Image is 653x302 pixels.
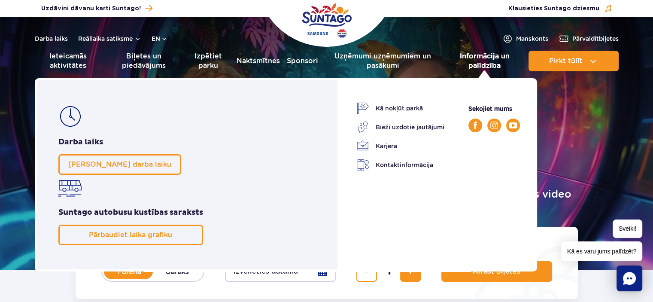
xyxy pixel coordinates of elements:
font: Kā es varu jums palīdzēt? [567,248,636,255]
font: Darba laiks [58,137,103,147]
font: Naktsmītnes [237,57,280,65]
a: Kā nokļūt parkā [357,102,444,114]
font: Ieteicamās aktivitātes [49,52,87,70]
a: Biļetes un piedāvājums [108,51,179,71]
a: [PERSON_NAME] darba laiku [58,154,181,175]
button: Izvēlieties datumu [225,261,336,282]
font: Kontaktinformācija [376,162,433,168]
font: Sekojiet mums [468,105,512,112]
font: Sveiki! [619,225,636,232]
font: Pārvaldīt [572,35,599,42]
a: Karjera [357,140,444,152]
img: Instagram [490,122,498,129]
a: Uzdāvini dāvanu karti Suntago! [41,3,152,14]
font: Bieži uzdotie jautājumi [376,124,444,131]
font: 1 diena [117,268,141,276]
a: Manskonts [502,34,548,44]
img: Facebook [474,122,477,129]
font: konts [532,35,548,42]
font: Darba laiks [35,35,68,42]
a: Pārbaudiet laika grafiku [58,225,203,245]
button: pievienot biļeti [400,261,421,282]
button: noņemt biļeti [356,261,377,282]
font: Garāks [165,268,189,276]
button: en [152,34,168,43]
a: Informācija un palīdzība [447,51,521,71]
a: Sponsori [287,51,318,71]
button: Pirkt tūlīt [528,51,619,71]
font: biļetes [599,35,619,42]
font: Kā nokļūt parkā [376,105,423,112]
a: Naktsmītnes [237,51,280,71]
a: Izpētiet parku [186,51,230,71]
font: Izpētiet parku [194,52,222,70]
div: Tērzēšana [617,265,642,291]
font: Reāllaika satiksme [78,35,133,42]
button: Atrast biļetes [441,261,552,282]
font: en [152,35,160,42]
a: Uzņēmumi uzņēmumiem un pasākumi [325,51,440,71]
a: Kontaktinformācija [357,159,444,171]
img: YouTube [509,122,517,128]
button: Klausieties Suntago dziesmu [508,4,612,13]
button: Reāllaika satiksme [78,35,141,42]
font: Uzņēmumi uzņēmumiem un pasākumi [334,52,431,70]
font: Biļetes un piedāvājums [122,52,166,70]
font: Mans [516,35,532,42]
a: Pārvaldītbiļetes [559,34,619,44]
a: Darba laiks [35,34,68,43]
a: Ieteicamās aktivitātes [35,51,102,71]
font: Suntago autobusu kustības saraksts [58,207,203,217]
input: biļešu skaits [378,261,399,282]
font: Uzdāvini dāvanu karti Suntago! [41,6,141,12]
font: Sponsori [287,57,318,65]
font: Informācija un palīdzība [459,52,509,70]
font: Klausieties Suntago dziesmu [508,6,599,12]
a: Bieži uzdotie jautājumi [357,121,444,133]
font: Karjera [376,143,397,149]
